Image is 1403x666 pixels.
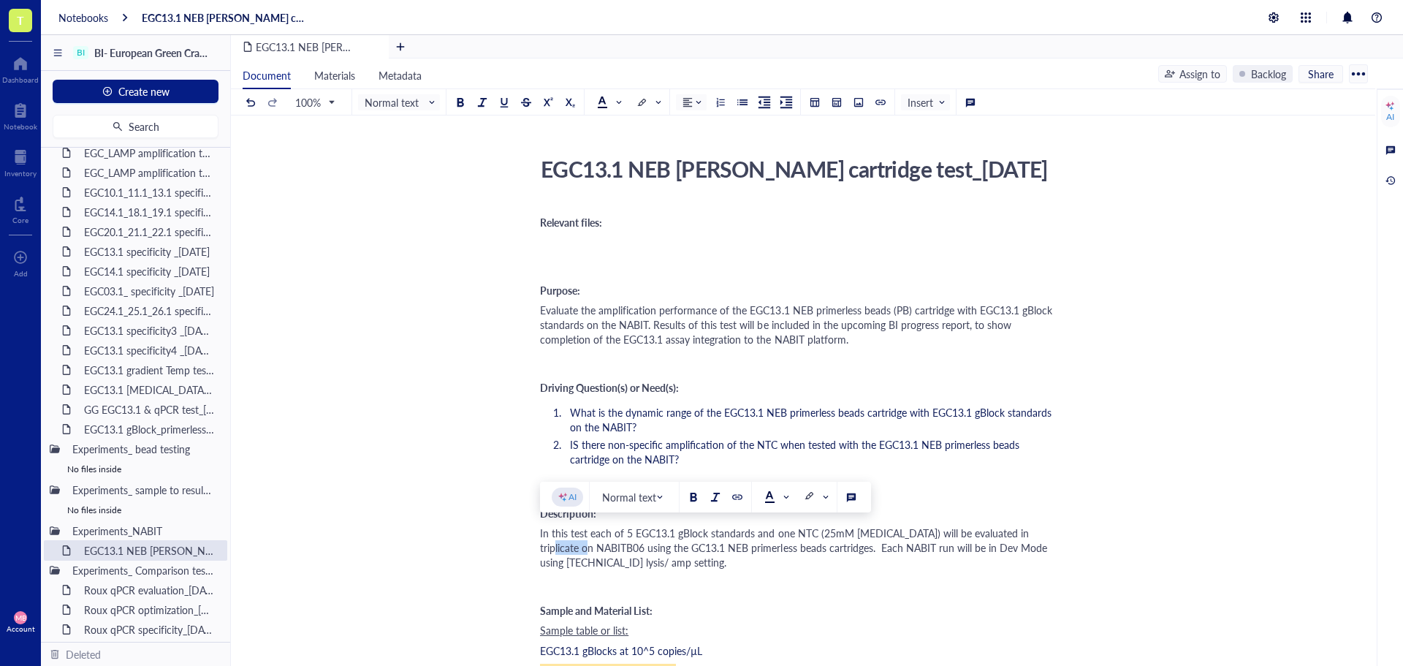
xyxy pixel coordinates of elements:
span: Metadata [379,68,422,83]
div: AI [1386,111,1394,123]
div: EGC13.1 NEB [PERSON_NAME] cartridge test_[DATE] [534,151,1054,187]
div: Roux qPCR evaluation_[DATE] [77,580,221,600]
button: Share [1299,65,1343,83]
div: EGC13.1 [MEDICAL_DATA] test_[DATE] [77,379,221,400]
button: Search [53,115,218,138]
div: EGC20.1_21.1_22.1 specificity _[DATE] [77,222,221,242]
span: MB [15,613,26,622]
span: Relevant files: [540,215,602,230]
div: Backlog [1251,66,1286,82]
a: EGC13.1 NEB [PERSON_NAME] cartridge test_[DATE] [142,11,307,24]
div: EGC14.1 specificity _[DATE] [77,261,221,281]
span: Normal text [365,96,436,109]
div: EGC10.1_11.1_13.1 specificity _[DATE] [77,182,221,203]
div: Add [14,269,28,278]
span: Sample and Material List: [540,603,653,618]
div: Experiments_NABIT [66,521,221,541]
div: Deleted [66,646,101,662]
span: Document [243,68,291,83]
span: Driving Question(s) or Need(s): [540,380,679,395]
span: EGC13.1 gBlocks at 10^5 copies/µL [540,643,702,658]
a: Notebook [4,99,37,131]
span: Purpose: [540,283,580,298]
div: EGC13.1 specificity3 _[DATE] [77,320,221,341]
div: EGC14.1_18.1_19.1 specificity _[DATE] [77,202,221,222]
span: Sample table or list: [540,623,628,637]
div: BI [77,48,85,58]
div: EGC_LAMP amplification test Sets17_23_19MAR25 [77,162,221,183]
div: Experiments_ Comparison testing [66,560,221,580]
span: 100% [295,96,334,109]
div: EGC13.1 specificity4 _[DATE] [77,340,221,360]
button: Create new [53,80,218,103]
span: BI- European Green Crab [PERSON_NAME] [94,45,290,60]
span: In this test each of 5 EGC13.1 gBlock standards and one NTC (25mM [MEDICAL_DATA]) will be evaluat... [540,526,1050,569]
span: Materials [314,68,355,83]
div: EGC_LAMP amplification test Sets10_16_18MAR25 [77,143,221,163]
div: Core [12,216,28,224]
span: Description: [540,506,596,521]
div: EGC03.1_ specificity _[DATE] [77,281,221,301]
div: Assign to [1179,66,1220,82]
a: Dashboard [2,52,39,84]
div: EGC24.1_25.1_26.1 specificity _[DATE] [77,300,221,321]
span: Create new [118,86,170,97]
span: Share [1308,67,1334,80]
span: What is the dynamic range of the EGC13.1 NEB primerless beads cartridge with EGC13.1 gBlock stand... [570,405,1054,434]
span: Search [129,121,159,132]
div: Dashboard [2,75,39,84]
a: Inventory [4,145,37,178]
div: EGC13.1 gBlock_primerless beads test_[DATE] [77,419,221,439]
div: Inventory [4,169,37,178]
span: Normal text [602,491,669,504]
span: Evaluate the amplification performance of the EGC13.1 NEB primerless beads (PB) cartridge with EG... [540,303,1055,347]
div: Experiments_ sample to result testing [66,480,221,500]
a: Core [12,192,28,224]
div: Experiments_ bead testing [66,439,221,459]
a: Notebooks [58,11,108,24]
span: T [17,11,24,29]
span: Insert [908,96,946,109]
span: IS there non-specific amplification of the NTC when tested with the EGC13.1 NEB primerless beads ... [570,437,1022,466]
div: No files inside [44,459,227,480]
div: Notebook [4,122,37,131]
div: EGC13.1 specificity _[DATE] [77,241,221,262]
div: AI [569,491,577,503]
div: No files inside [44,500,227,521]
div: Account [7,624,35,633]
div: Roux qPCR optimization_[DATE] [77,599,221,620]
div: GG EGC13.1 & qPCR test_[DATE] [77,399,221,420]
div: EGC13.1 gradient Temp test_[DATE] [77,360,221,380]
div: EGC13.1 NEB [PERSON_NAME] cartridge test_[DATE] [77,540,221,561]
div: Roux qPCR specificity_[DATE] [77,619,221,640]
